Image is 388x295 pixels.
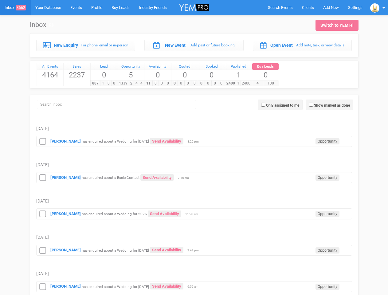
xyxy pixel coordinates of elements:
label: New Event [165,42,186,48]
span: 1 [100,81,106,86]
span: 0 [165,81,171,86]
span: 2237 [64,70,90,80]
span: Add New [323,5,339,10]
span: 3662 [16,5,26,10]
a: Buy Leads [252,63,279,70]
label: New Enquiry [54,42,78,48]
a: New Enquiry For phone, email or in-person [36,40,135,51]
span: 6:55 am [187,285,203,289]
span: 4164 [37,70,64,80]
span: 1 [236,81,241,86]
h5: [DATE] [36,235,352,240]
span: 0 [152,81,159,86]
span: Opportunity [315,211,339,217]
small: has enquired about a Wedding for [DATE] [82,139,149,144]
span: Opportunity [315,138,339,144]
a: Published [225,63,252,70]
span: 2400 [225,81,236,86]
div: Sales [64,63,90,70]
h5: [DATE] [36,126,352,131]
input: Search Inbox [37,100,196,109]
small: For phone, email or in-person [81,43,128,47]
span: 4 [134,81,139,86]
span: 0 [184,81,191,86]
span: 2400 [241,81,252,86]
a: Lead [91,63,117,70]
a: Opportunity [117,63,144,70]
span: Opportunity [315,284,339,290]
span: 0 [252,70,279,80]
span: 0 [144,70,171,80]
div: Switch to YEM Hi [320,22,354,28]
a: [PERSON_NAME] [50,248,81,252]
h1: Inbox [30,21,53,29]
a: Quoted [171,63,198,70]
small: Add past or future booking [190,43,235,47]
span: 887 [90,81,100,86]
a: [PERSON_NAME] [50,284,81,289]
span: 0 [171,81,178,86]
a: [PERSON_NAME] [50,211,81,216]
span: 0 [205,81,212,86]
span: 4 [139,81,144,86]
span: 0 [91,70,117,80]
span: 11 [144,81,153,86]
label: Show marked as done [314,103,350,108]
a: Send Availability [150,138,183,144]
label: Only assigned to me [266,103,299,108]
span: 0 [198,81,205,86]
span: 1339 [117,81,129,86]
a: Send Availability [150,247,183,253]
span: 0 [218,81,225,86]
label: Open Event [270,42,293,48]
span: Search Events [268,5,293,10]
a: Send Availability [150,283,183,289]
small: Add note, task, or view details [296,43,344,47]
a: Open Event Add note, task, or view details [253,40,352,51]
a: [PERSON_NAME] [50,175,81,180]
h5: [DATE] [36,199,352,203]
span: 0 [106,81,112,86]
span: Clients [302,5,314,10]
a: All Events [37,63,64,70]
span: 2:47 pm [187,248,203,253]
span: 0 [111,81,117,86]
span: 2 [129,81,134,86]
span: 0 [159,81,165,86]
span: 8:29 pm [187,140,203,144]
span: 0 [198,70,225,80]
span: 130 [263,81,279,86]
span: 0 [211,81,218,86]
span: 1 [225,70,252,80]
span: 0 [178,81,185,86]
a: Booked [198,63,225,70]
small: has enquired about a Basic Contact [82,175,139,180]
span: 11:20 am [185,212,201,216]
span: Opportunity [315,175,339,181]
a: Send Availability [140,174,174,181]
small: has enquired about a Wedding for [DATE] [82,248,149,252]
span: 0 [191,81,198,86]
a: Send Availability [148,210,181,217]
a: Availability [144,63,171,70]
span: 5 [117,70,144,80]
h5: [DATE] [36,271,352,276]
h5: [DATE] [36,163,352,167]
span: Opportunity [315,247,339,254]
a: New Event Add past or future booking [144,40,244,51]
a: [PERSON_NAME] [50,139,81,144]
small: has enquired about a Wedding for [DATE] [82,284,149,289]
span: 0 [171,70,198,80]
